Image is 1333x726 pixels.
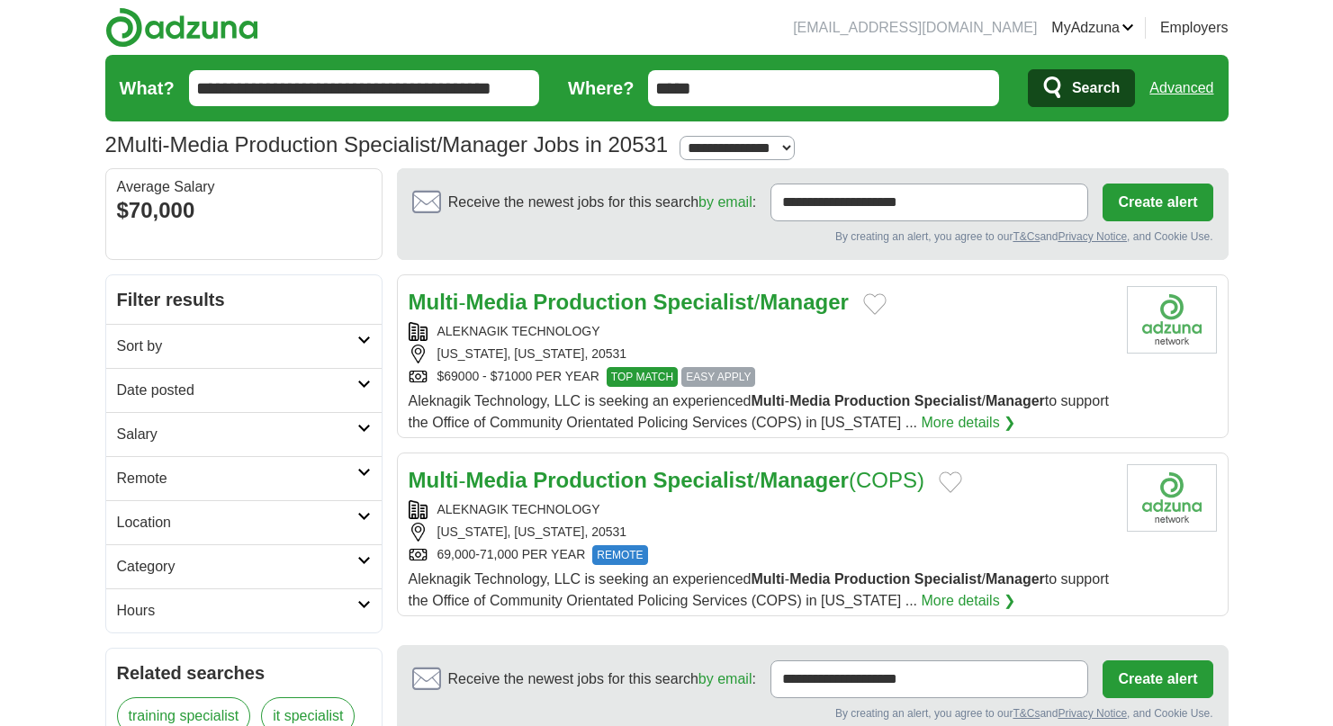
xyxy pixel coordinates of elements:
img: Adzuna logo [105,7,258,48]
strong: Manager [986,393,1045,408]
button: Search [1028,69,1135,107]
a: More details ❯ [921,590,1015,612]
strong: Specialist [914,571,982,587]
strong: Manager [986,571,1045,587]
strong: Media [465,468,527,492]
a: Remote [106,456,382,500]
strong: Manager [760,468,849,492]
a: Salary [106,412,382,456]
strong: Media [789,571,830,587]
strong: Manager [760,290,849,314]
div: ALEKNAGIK TECHNOLOGY [409,322,1112,341]
a: Multi-Media Production Specialist/Manager [409,290,849,314]
a: by email [698,194,752,210]
strong: Production [533,290,647,314]
span: Search [1072,70,1120,106]
a: Privacy Notice [1058,707,1127,720]
img: Company logo [1127,286,1217,354]
strong: Media [789,393,830,408]
h2: Filter results [106,275,382,324]
a: Privacy Notice [1058,230,1127,243]
button: Create alert [1103,184,1212,221]
a: T&Cs [1013,707,1040,720]
a: T&Cs [1013,230,1040,243]
label: Where? [568,75,634,102]
strong: Multi [409,468,459,492]
button: Create alert [1103,660,1212,698]
h2: Salary [117,424,357,445]
h2: Location [117,512,357,533]
span: Receive the newest jobs for this search : [448,192,756,213]
h2: Date posted [117,380,357,401]
li: [EMAIL_ADDRESS][DOMAIN_NAME] [793,17,1037,39]
h2: Remote [117,468,357,489]
div: [US_STATE], [US_STATE], 20531 [409,523,1112,542]
a: Employers [1160,17,1229,39]
div: Average Salary [117,180,371,194]
div: $70,000 [117,194,371,227]
strong: Multi [409,290,459,314]
a: Category [106,544,382,588]
div: 69,000-71,000 PER YEAR [409,545,1112,565]
a: MyAdzuna [1051,17,1134,39]
div: [US_STATE], [US_STATE], 20531 [409,345,1112,363]
strong: Multi [751,571,784,587]
h2: Hours [117,600,357,622]
h2: Related searches [117,659,371,686]
div: ALEKNAGIK TECHNOLOGY [409,500,1112,519]
button: Add to favorite jobs [863,293,887,315]
span: Aleknagik Technology, LLC is seeking an experienced - / to support the Office of Community Orient... [409,393,1109,430]
a: Hours [106,588,382,632]
span: EASY APPLY [681,367,755,387]
div: $69000 - $71000 PER YEAR [409,367,1112,387]
div: By creating an alert, you agree to our and , and Cookie Use. [412,229,1213,245]
a: Multi-Media Production Specialist/Manager(COPS) [409,468,924,492]
strong: Production [533,468,647,492]
a: Location [106,500,382,544]
span: TOP MATCH [607,367,678,387]
a: Date posted [106,368,382,412]
a: Advanced [1149,70,1213,106]
label: What? [120,75,175,102]
strong: Production [834,571,910,587]
img: Company logo [1127,464,1217,532]
a: by email [698,671,752,686]
button: Add to favorite jobs [939,471,962,493]
strong: Specialist [653,290,754,314]
a: Sort by [106,324,382,368]
strong: Multi [751,393,784,408]
strong: Production [834,393,910,408]
span: REMOTE [592,545,647,565]
span: Aleknagik Technology, LLC is seeking an experienced - / to support the Office of Community Orient... [409,571,1109,608]
div: By creating an alert, you agree to our and , and Cookie Use. [412,705,1213,722]
h2: Sort by [117,336,357,357]
h2: Category [117,556,357,578]
strong: Specialist [914,393,982,408]
strong: Media [465,290,527,314]
span: Receive the newest jobs for this search : [448,668,756,690]
strong: Specialist [653,468,754,492]
span: 2 [105,129,117,161]
a: More details ❯ [921,412,1015,434]
h1: Multi-Media Production Specialist/Manager Jobs in 20531 [105,132,669,157]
